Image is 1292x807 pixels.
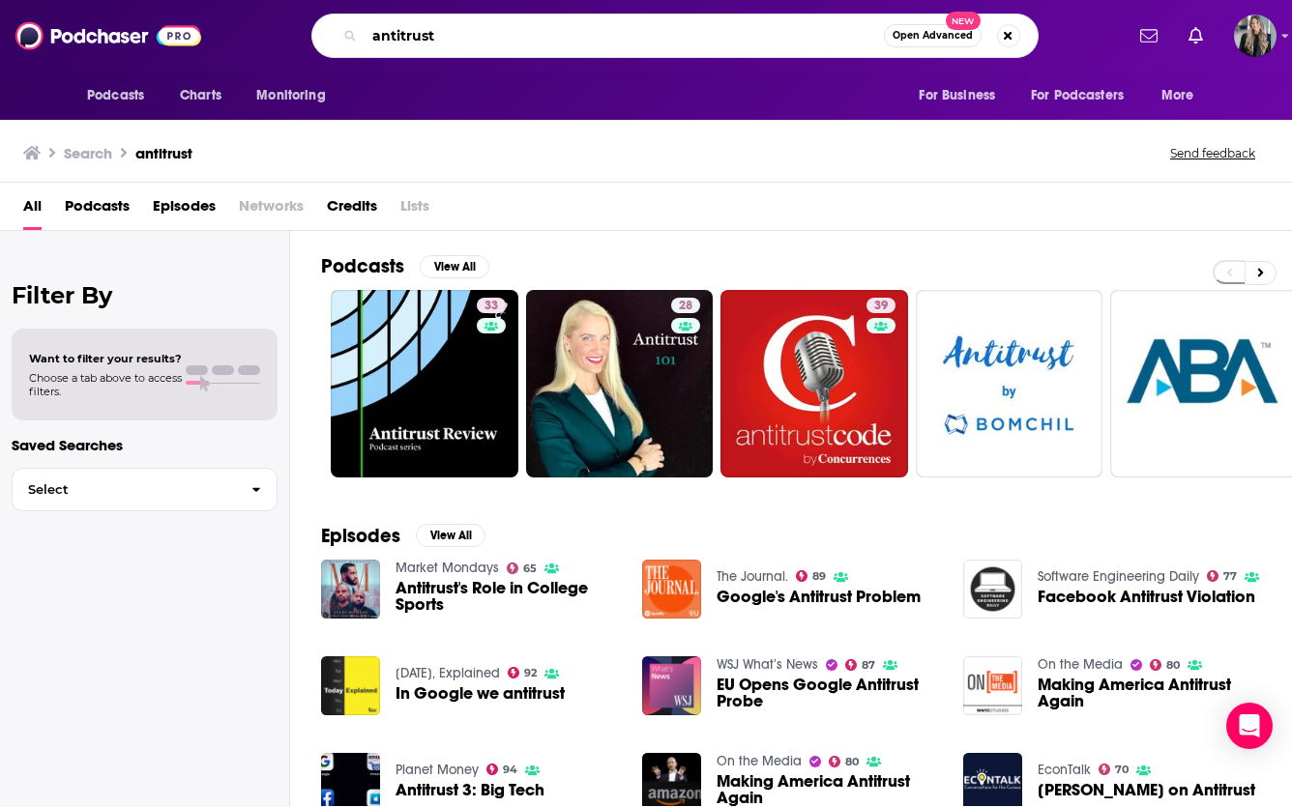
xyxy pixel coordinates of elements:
[153,190,216,230] span: Episodes
[642,560,701,619] img: Google's Antitrust Problem
[477,298,506,313] a: 33
[829,756,860,767] a: 80
[321,254,404,278] h2: Podcasts
[1150,659,1181,671] a: 80
[1234,14,1277,57] img: User Profile
[29,352,182,365] span: Want to filter your results?
[321,254,489,278] a: PodcastsView All
[1038,589,1255,605] a: Facebook Antitrust Violation
[321,656,380,715] img: In Google we antitrust
[365,20,884,51] input: Search podcasts, credits, & more...
[862,661,875,670] span: 87
[12,281,278,309] h2: Filter By
[321,524,485,548] a: EpisodesView All
[523,564,537,573] span: 65
[946,12,981,30] span: New
[679,297,692,316] span: 28
[396,580,619,613] span: Antitrust's Role in College Sports
[524,669,537,677] span: 92
[331,290,518,477] a: 33
[420,255,489,278] button: View All
[1223,572,1237,581] span: 77
[963,560,1022,619] img: Facebook Antitrust Violation
[720,290,908,477] a: 39
[1038,762,1091,778] a: EconTalk
[1164,145,1261,161] button: Send feedback
[1207,570,1238,582] a: 77
[508,667,538,678] a: 92
[135,144,192,162] h3: antitrust
[1226,703,1273,749] div: Open Intercom Messenger
[717,589,921,605] a: Google's Antitrust Problem
[1148,77,1219,114] button: open menu
[1038,782,1255,798] span: [PERSON_NAME] on Antitrust
[23,190,42,230] a: All
[400,190,429,230] span: Lists
[396,685,565,702] a: In Google we antitrust
[526,290,714,477] a: 28
[73,77,169,114] button: open menu
[311,14,1039,58] div: Search podcasts, credits, & more...
[717,677,940,709] a: EU Opens Google Antitrust Probe
[642,656,701,715] img: EU Opens Google Antitrust Probe
[1234,14,1277,57] button: Show profile menu
[1038,568,1199,585] a: Software Engineering Daily
[321,560,380,619] img: Antitrust's Role in College Sports
[1181,19,1211,52] a: Show notifications dropdown
[905,77,1019,114] button: open menu
[239,190,304,230] span: Networks
[1161,82,1194,109] span: More
[12,468,278,511] button: Select
[1234,14,1277,57] span: Logged in as MaggieWard
[256,82,325,109] span: Monitoring
[15,17,201,54] img: Podchaser - Follow, Share and Rate Podcasts
[963,656,1022,715] img: Making America Antitrust Again
[503,765,517,774] span: 94
[396,762,479,778] a: Planet Money
[717,753,802,769] a: On the Media
[1018,77,1152,114] button: open menu
[1038,782,1255,798] a: Michael Munger on Antitrust
[13,483,236,496] span: Select
[1115,765,1129,774] span: 70
[327,190,377,230] a: Credits
[87,82,144,109] span: Podcasts
[874,297,888,316] span: 39
[396,782,544,798] a: Antitrust 3: Big Tech
[243,77,350,114] button: open menu
[486,764,518,775] a: 94
[65,190,130,230] span: Podcasts
[866,298,896,313] a: 39
[1038,677,1261,709] a: Making America Antitrust Again
[884,24,982,47] button: Open AdvancedNew
[321,524,400,548] h2: Episodes
[671,298,700,313] a: 28
[12,436,278,454] p: Saved Searches
[180,82,221,109] span: Charts
[919,82,995,109] span: For Business
[64,144,112,162] h3: Search
[29,371,182,398] span: Choose a tab above to access filters.
[396,560,499,576] a: Market Mondays
[717,773,940,806] a: Making America Antitrust Again
[484,297,498,316] span: 33
[845,758,859,766] span: 80
[1031,82,1124,109] span: For Podcasters
[893,31,973,41] span: Open Advanced
[796,570,827,582] a: 89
